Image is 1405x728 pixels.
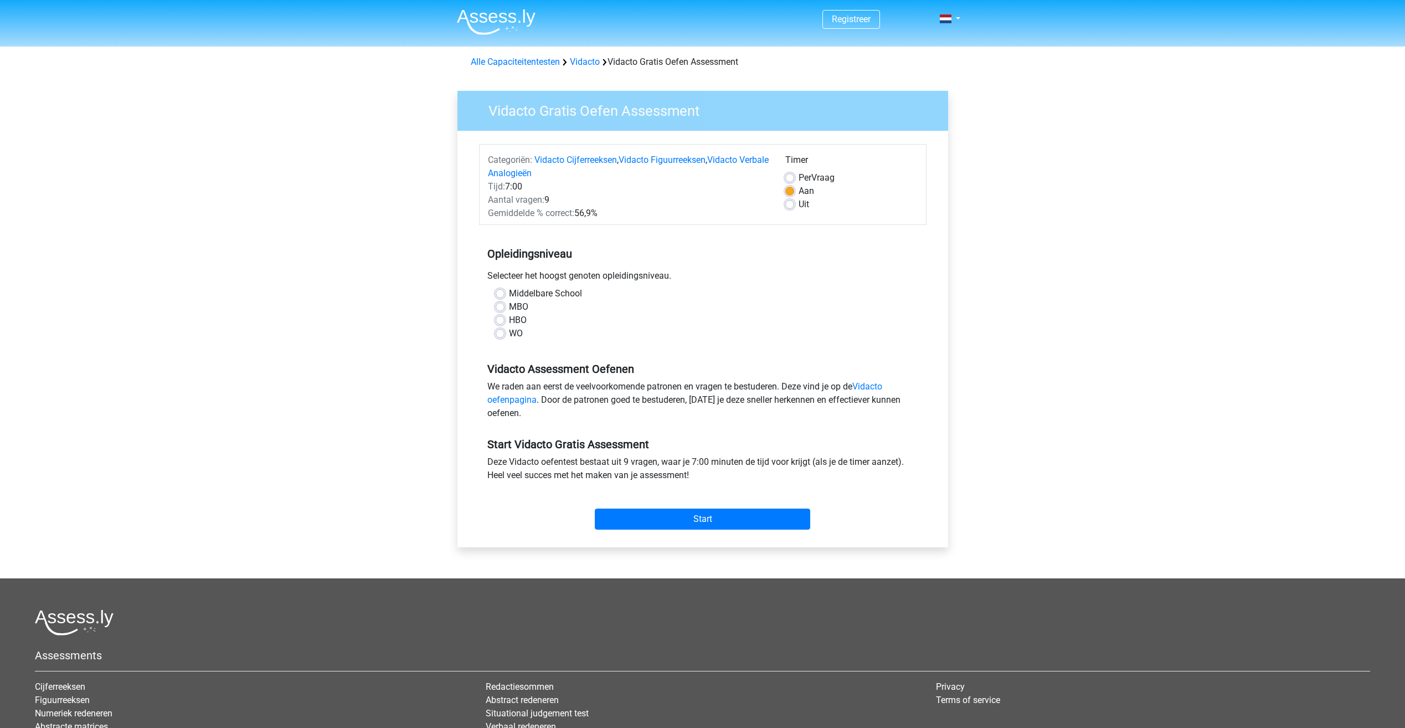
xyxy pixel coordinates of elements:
[595,509,810,530] input: Start
[488,208,574,218] span: Gemiddelde % correct:
[799,184,814,198] label: Aan
[486,708,589,719] a: Situational judgement test
[480,193,777,207] div: 9
[570,57,600,67] a: Vidacto
[936,681,965,692] a: Privacy
[471,57,560,67] a: Alle Capaciteitentesten
[509,287,582,300] label: Middelbare School
[799,172,811,183] span: Per
[479,380,927,424] div: We raden aan eerst de veelvoorkomende patronen en vragen te bestuderen. Deze vind je op de . Door...
[35,681,85,692] a: Cijferreeksen
[785,153,918,171] div: Timer
[35,708,112,719] a: Numeriek redeneren
[466,55,939,69] div: Vidacto Gratis Oefen Assessment
[480,180,777,193] div: 7:00
[457,9,536,35] img: Assessly
[509,327,523,340] label: WO
[486,681,554,692] a: Redactiesommen
[475,98,940,120] h3: Vidacto Gratis Oefen Assessment
[35,695,90,705] a: Figuurreeksen
[487,362,918,376] h5: Vidacto Assessment Oefenen
[799,198,809,211] label: Uit
[619,155,706,165] a: Vidacto Figuurreeksen
[35,649,1370,662] h5: Assessments
[480,207,777,220] div: 56,9%
[832,14,871,24] a: Registreer
[479,269,927,287] div: Selecteer het hoogst genoten opleidingsniveau.
[487,243,918,265] h5: Opleidingsniveau
[509,314,527,327] label: HBO
[936,695,1000,705] a: Terms of service
[35,609,114,635] img: Assessly logo
[480,153,777,180] div: , ,
[799,171,835,184] label: Vraag
[509,300,528,314] label: MBO
[488,181,505,192] span: Tijd:
[488,155,532,165] span: Categoriën:
[534,155,617,165] a: Vidacto Cijferreeksen
[488,194,544,205] span: Aantal vragen:
[479,455,927,486] div: Deze Vidacto oefentest bestaat uit 9 vragen, waar je 7:00 minuten de tijd voor krijgt (als je de ...
[487,438,918,451] h5: Start Vidacto Gratis Assessment
[486,695,559,705] a: Abstract redeneren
